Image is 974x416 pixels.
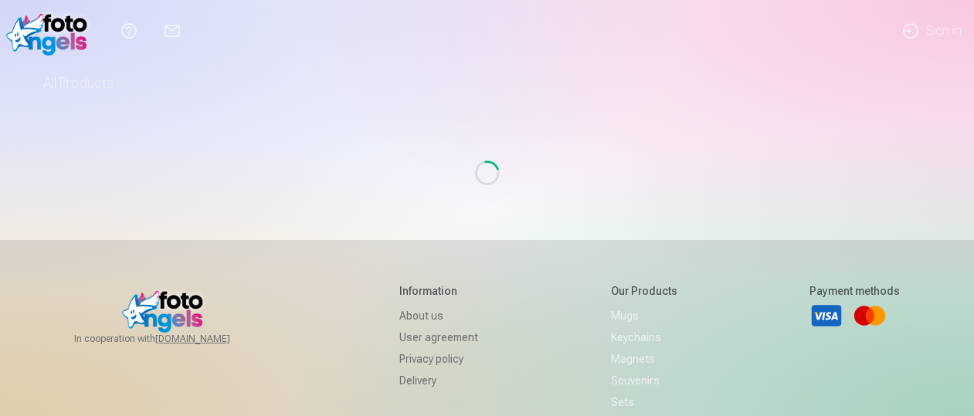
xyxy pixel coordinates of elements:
a: Privacy policy [399,348,478,370]
img: /v1 [6,6,95,56]
a: Visa [809,299,843,333]
a: [DOMAIN_NAME] [155,333,267,345]
a: Delivery [399,370,478,391]
h5: Information [399,283,478,299]
a: Sets [611,391,677,413]
a: About us [399,305,478,326]
a: Mastercard [853,299,887,333]
a: Souvenirs [611,370,677,391]
a: User agreement [399,326,478,348]
a: Magnets [611,348,677,370]
a: Keychains [611,326,677,348]
span: In cooperation with [74,333,267,345]
a: Mugs [611,305,677,326]
h5: Payment methods [809,283,900,299]
h5: Our products [611,283,677,299]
